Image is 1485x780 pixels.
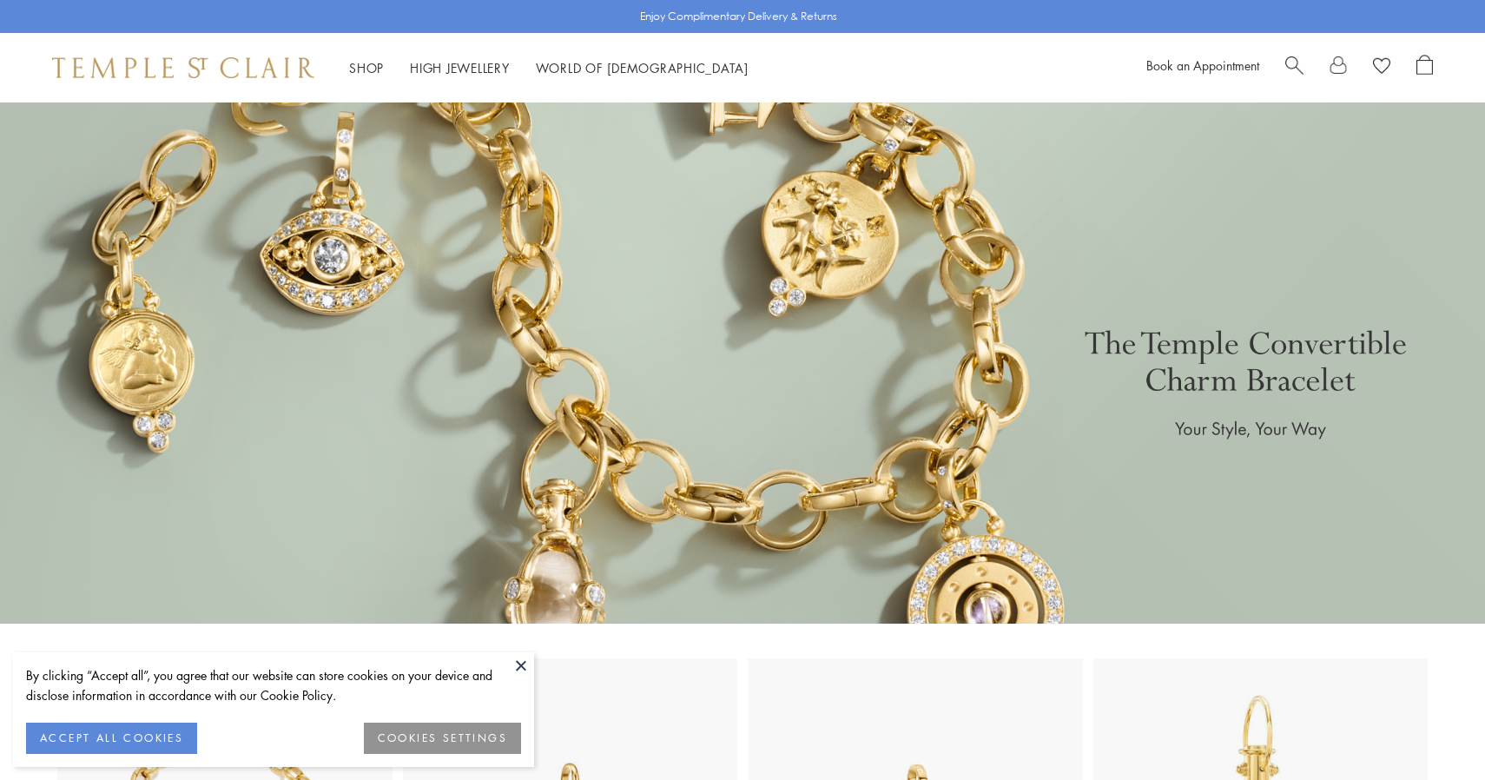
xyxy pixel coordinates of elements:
img: Temple St. Clair [52,57,314,78]
a: View Wishlist [1373,55,1390,81]
button: ACCEPT ALL COOKIES [26,723,197,754]
p: Enjoy Complimentary Delivery & Returns [640,8,837,25]
a: High JewelleryHigh Jewellery [410,59,510,76]
a: ShopShop [349,59,384,76]
button: COOKIES SETTINGS [364,723,521,754]
a: World of [DEMOGRAPHIC_DATA]World of [DEMOGRAPHIC_DATA] [536,59,749,76]
a: Open Shopping Bag [1416,55,1433,81]
div: By clicking “Accept all”, you agree that our website can store cookies on your device and disclos... [26,665,521,705]
a: Search [1285,55,1303,81]
nav: Main navigation [349,57,749,79]
a: Book an Appointment [1146,56,1259,74]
